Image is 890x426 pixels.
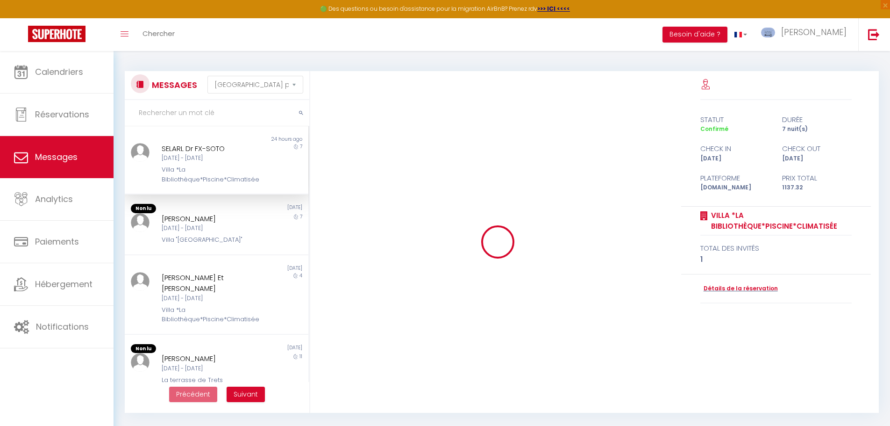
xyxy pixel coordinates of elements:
span: Réservations [35,108,89,120]
span: Analytics [35,193,73,205]
div: [PERSON_NAME] [162,353,256,364]
span: 11 [299,353,302,360]
a: Villa *La Bibliothèque*Piscine*Climatisée [708,210,852,232]
div: [DATE] [776,154,858,163]
button: Besoin d'aide ? [662,27,727,43]
input: Rechercher un mot clé [125,100,309,126]
span: Calendriers [35,66,83,78]
div: SELARL Dr FX-SOTO [162,143,256,154]
img: ... [131,353,150,372]
span: Confirmé [700,125,728,133]
div: [DATE] - [DATE] [162,364,256,373]
div: [DATE] [216,265,308,272]
span: 4 [299,272,302,279]
span: 7 [300,213,302,220]
div: Villa *La Bibliothèque*Piscine*Climatisée [162,165,256,184]
div: La terrasse de Trets [162,375,256,385]
button: Previous [169,387,217,403]
img: Super Booking [28,26,85,42]
img: ... [131,272,150,291]
img: ... [131,143,150,162]
div: statut [694,114,776,125]
div: [PERSON_NAME] Et [PERSON_NAME] [162,272,256,294]
span: Hébergement [35,278,93,290]
div: [DATE] - [DATE] [162,294,256,303]
div: [DATE] [694,154,776,163]
img: ... [131,213,150,232]
div: [DATE] [216,204,308,213]
span: 7 [300,143,302,150]
a: ... [PERSON_NAME] [754,18,858,51]
span: Paiements [35,236,79,247]
div: [DOMAIN_NAME] [694,183,776,192]
div: check out [776,143,858,154]
div: [DATE] - [DATE] [162,224,256,233]
span: [PERSON_NAME] [781,26,847,38]
div: [DATE] [216,344,308,354]
span: Messages [35,151,78,163]
div: 1 [700,254,852,265]
button: Next [227,387,265,403]
div: [PERSON_NAME] [162,213,256,224]
a: Détails de la réservation [700,284,778,293]
div: Prix total [776,173,858,184]
div: 1137.32 [776,183,858,192]
img: ... [761,28,775,37]
h3: MESSAGES [150,74,197,95]
span: Non lu [131,204,156,213]
div: [DATE] - [DATE] [162,154,256,163]
span: Non lu [131,344,156,354]
div: 24 hours ago [216,136,308,143]
a: Chercher [135,18,182,51]
div: Villa "[GEOGRAPHIC_DATA]" [162,235,256,245]
div: durée [776,114,858,125]
div: Villa *La Bibliothèque*Piscine*Climatisée [162,305,256,325]
div: total des invités [700,243,852,254]
span: Notifications [36,321,89,332]
img: logout [868,29,880,40]
span: Chercher [142,29,175,38]
a: >>> ICI <<<< [537,5,570,13]
div: Plateforme [694,173,776,184]
div: check in [694,143,776,154]
div: 7 nuit(s) [776,125,858,134]
span: Précédent [176,390,210,399]
span: Suivant [234,390,258,399]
